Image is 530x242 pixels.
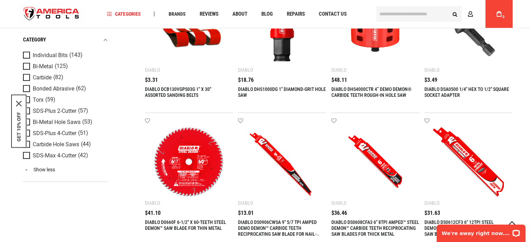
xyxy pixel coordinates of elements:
span: Bi-Metal Hole Saws [33,119,80,125]
span: 0 [502,15,505,19]
span: Categories [107,11,140,16]
div: Diablo [331,67,346,73]
span: Carbide [33,75,52,81]
span: (62) [76,86,86,92]
a: Contact Us [315,9,350,19]
span: Reviews [199,11,218,17]
a: store logo [18,1,85,27]
span: About [232,11,247,17]
div: Diablo [424,67,439,73]
span: $13.01 [238,210,254,216]
span: Carbide Hole Saws [33,141,79,148]
span: SDS-Plus 2-Cutter [33,108,76,114]
button: GET 10% OFF [16,112,22,141]
span: Contact Us [318,11,346,17]
a: Reviews [196,9,221,19]
span: Torx [33,97,44,103]
span: (44) [81,142,91,148]
a: About [229,9,250,19]
span: (51) [78,131,88,136]
a: Bi-Metal Hole Saws (53) [23,118,107,126]
a: Show less [23,166,108,173]
div: Product Filters [23,28,108,182]
span: Brands [168,11,185,16]
span: $36.46 [331,210,347,216]
a: DIABLO DCB130VGPS03G 1" X 30" ASSORTED SANDING BELTS [145,86,211,98]
span: $48.11 [331,77,347,83]
span: $18.76 [238,77,254,83]
span: (53) [82,119,92,125]
a: Categories [104,9,144,19]
span: $31.63 [424,210,440,216]
a: Torx (59) [23,96,107,104]
a: Bi-Metal (125) [23,63,107,70]
img: America Tools [18,1,85,27]
div: Diablo [424,200,439,206]
div: Diablo [331,200,346,206]
a: DIABLO DHS1000DG 1" DIAMOND-GRIT HOLE SAW [238,86,326,98]
a: Brands [165,9,189,19]
svg: close icon [16,101,22,106]
span: (143) [69,53,83,58]
img: DIABLO D0660F 6-1/2 [152,125,226,199]
iframe: LiveChat chat widget [432,220,530,242]
img: DIABLO DS0608CFA3 6 [338,125,413,199]
span: SDS-Max 4-Cutter [33,153,76,159]
span: Individual Bits [33,52,68,58]
span: $3.49 [424,77,437,83]
span: (57) [78,108,88,114]
a: SDS-Plus 4-Cutter (51) [23,130,107,137]
a: DIABLO DHS4000CTR 4” DEMO DEMON® CARBIDE TEETH ROUGH-IN HOLE SAW [331,86,412,98]
span: Repairs [286,11,305,17]
span: (82) [53,75,63,81]
div: category [23,35,108,45]
a: DIABLO DS0608CFA3 6" 8TPI AMPED™ STEEL DEMON™ CARBIDE TEETH RECIPROCATING SAW BLADES FOR THICK METAL [331,219,419,237]
div: Diablo [145,67,160,73]
span: $41.10 [145,210,161,216]
a: Carbide Hole Saws (44) [23,141,107,148]
span: (59) [45,97,55,103]
div: Diablo [145,200,160,206]
a: DIABLO D0660F 6-1/2" X 60-TEETH STEEL DEMON™ SAW BLADE FOR THIN METAL [145,219,226,231]
a: DIABLO DS0612CF3 6" 12TPI STEEL DEMON™ CARBIDE TEETH RECIPROCATING SAW BLADES FOR THIN METAL CONDUIT [424,219,509,237]
a: Individual Bits (143) [23,52,107,59]
a: DIABLO DSA0500 1/4" HEX TO 1/2" SQUARE SOCKET ADAPTER [424,86,509,98]
img: DIABLO DS0612CF3 6 [431,125,506,199]
a: Repairs [283,9,308,19]
span: (125) [55,64,68,70]
a: Bonded Abrasive (62) [23,85,107,93]
a: SDS-Max 4-Cutter (42) [23,152,107,159]
a: Blog [258,9,276,19]
span: SDS-Plus 4-Cutter [33,130,76,136]
img: DIABLO DS0906CWSA 9 [245,125,319,199]
span: Bi-Metal [33,63,53,70]
a: SDS-Plus 2-Cutter (57) [23,107,107,115]
button: Search [448,7,462,21]
div: Diablo [238,200,253,206]
span: (42) [78,153,88,159]
div: Diablo [238,67,253,73]
span: Bonded Abrasive [33,86,74,92]
button: Close [16,101,22,106]
a: Carbide (82) [23,74,107,81]
span: Blog [261,11,272,17]
span: $3.31 [145,77,158,83]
